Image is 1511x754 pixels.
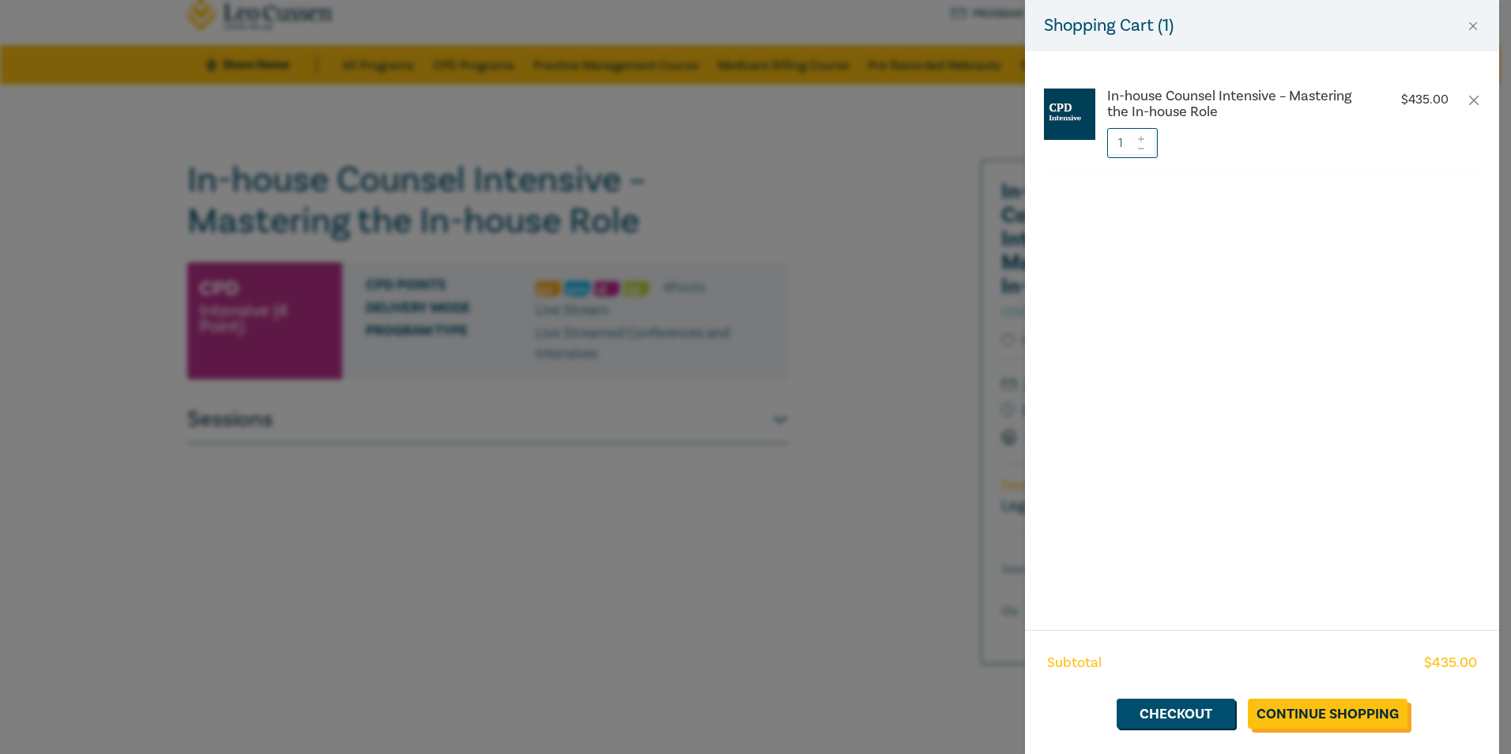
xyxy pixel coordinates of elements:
[1424,653,1477,673] span: $ 435.00
[1047,653,1102,673] span: Subtotal
[1466,19,1480,33] button: Close
[1107,128,1158,158] input: 1
[1401,92,1449,107] p: $ 435.00
[1107,89,1370,120] a: In-house Counsel Intensive – Mastering the In-house Role
[1044,89,1095,140] img: CPD%20Intensive.jpg
[1117,699,1235,729] a: Checkout
[1248,699,1407,729] a: Continue Shopping
[1044,13,1174,39] h5: Shopping Cart ( 1 )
